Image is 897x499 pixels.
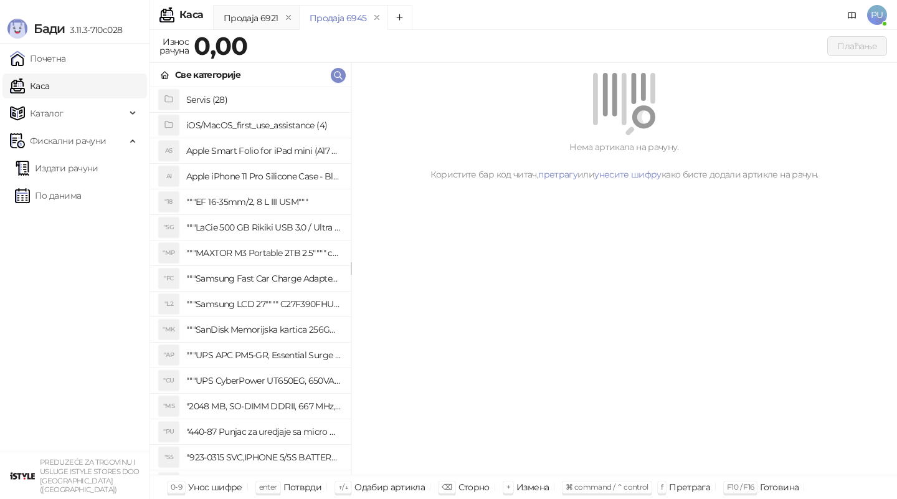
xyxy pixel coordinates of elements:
h4: Apple Smart Folio for iPad mini (A17 Pro) - Sage [186,141,341,161]
a: Каса [10,74,49,98]
span: 3.11.3-710c028 [65,24,122,36]
div: Продаја 6945 [310,11,366,25]
div: Потврди [283,479,322,495]
div: "S5 [159,447,179,467]
h4: """Samsung LCD 27"""" C27F390FHUXEN""" [186,294,341,314]
div: Продаја 6921 [224,11,278,25]
a: Издати рачуни [15,156,98,181]
span: PU [867,5,887,25]
a: По данима [15,183,81,208]
button: remove [280,12,297,23]
a: унесите шифру [594,169,662,180]
img: Logo [7,19,27,39]
h4: """EF 16-35mm/2, 8 L III USM""" [186,192,341,212]
div: "FC [159,269,179,288]
h4: "923-0315 SVC,IPHONE 5/5S BATTERY REMOVAL TRAY Držač za iPhone sa kojim se otvara display [186,447,341,467]
div: grid [150,87,351,475]
div: "CU [159,371,179,391]
span: enter [259,482,277,492]
h4: """UPS CyberPower UT650EG, 650VA/360W , line-int., s_uko, desktop""" [186,371,341,391]
button: Плаћање [827,36,887,56]
span: Фискални рачуни [30,128,106,153]
span: 0-9 [171,482,182,492]
div: "18 [159,192,179,212]
button: remove [369,12,385,23]
div: Сторно [458,479,490,495]
h4: iOS/MacOS_first_use_assistance (4) [186,115,341,135]
div: "MP [159,243,179,263]
span: Бади [34,21,65,36]
span: ↑/↓ [338,482,348,492]
a: Документација [842,5,862,25]
div: "MK [159,320,179,340]
h4: Apple iPhone 11 Pro Silicone Case - Black [186,166,341,186]
small: PREDUZEĆE ZA TRGOVINU I USLUGE ISTYLE STORES DOO [GEOGRAPHIC_DATA] ([GEOGRAPHIC_DATA]) [40,458,140,494]
div: "AP [159,345,179,365]
div: Готовина [760,479,799,495]
div: Унос шифре [188,479,242,495]
a: претрагу [538,169,577,180]
div: Одабир артикла [354,479,425,495]
div: Све категорије [175,68,240,82]
h4: """SanDisk Memorijska kartica 256GB microSDXC sa SD adapterom SDSQXA1-256G-GN6MA - Extreme PLUS, ... [186,320,341,340]
a: Почетна [10,46,66,71]
span: Каталог [30,101,64,126]
h4: """LaCie 500 GB Rikiki USB 3.0 / Ultra Compact & Resistant aluminum / USB 3.0 / 2.5""""""" [186,217,341,237]
div: "5G [159,217,179,237]
div: Претрага [669,479,710,495]
h4: "923-0448 SVC,IPHONE,TOURQUE DRIVER KIT .65KGF- CM Šrafciger " [186,473,341,493]
div: Нема артикала на рачуну. Користите бар код читач, или како бисте додали артикле на рачун. [366,140,882,181]
div: "PU [159,422,179,442]
span: F10 / F16 [727,482,754,492]
button: Add tab [387,5,412,30]
div: "MS [159,396,179,416]
h4: "440-87 Punjac za uredjaje sa micro USB portom 4/1, Stand." [186,422,341,442]
div: Износ рачуна [157,34,191,59]
span: + [506,482,510,492]
h4: """Samsung Fast Car Charge Adapter, brzi auto punja_, boja crna""" [186,269,341,288]
h4: """UPS APC PM5-GR, Essential Surge Arrest,5 utic_nica""" [186,345,341,365]
h4: "2048 MB, SO-DIMM DDRII, 667 MHz, Napajanje 1,8 0,1 V, Latencija CL5" [186,396,341,416]
h4: Servis (28) [186,90,341,110]
span: ⌘ command / ⌃ control [566,482,648,492]
span: ⌫ [442,482,452,492]
div: "SD [159,473,179,493]
div: Каса [179,10,203,20]
div: AS [159,141,179,161]
div: "L2 [159,294,179,314]
strong: 0,00 [194,31,247,61]
h4: """MAXTOR M3 Portable 2TB 2.5"""" crni eksterni hard disk HX-M201TCB/GM""" [186,243,341,263]
img: 64x64-companyLogo-77b92cf4-9946-4f36-9751-bf7bb5fd2c7d.png [10,463,35,488]
div: AI [159,166,179,186]
div: Измена [516,479,549,495]
span: f [661,482,663,492]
